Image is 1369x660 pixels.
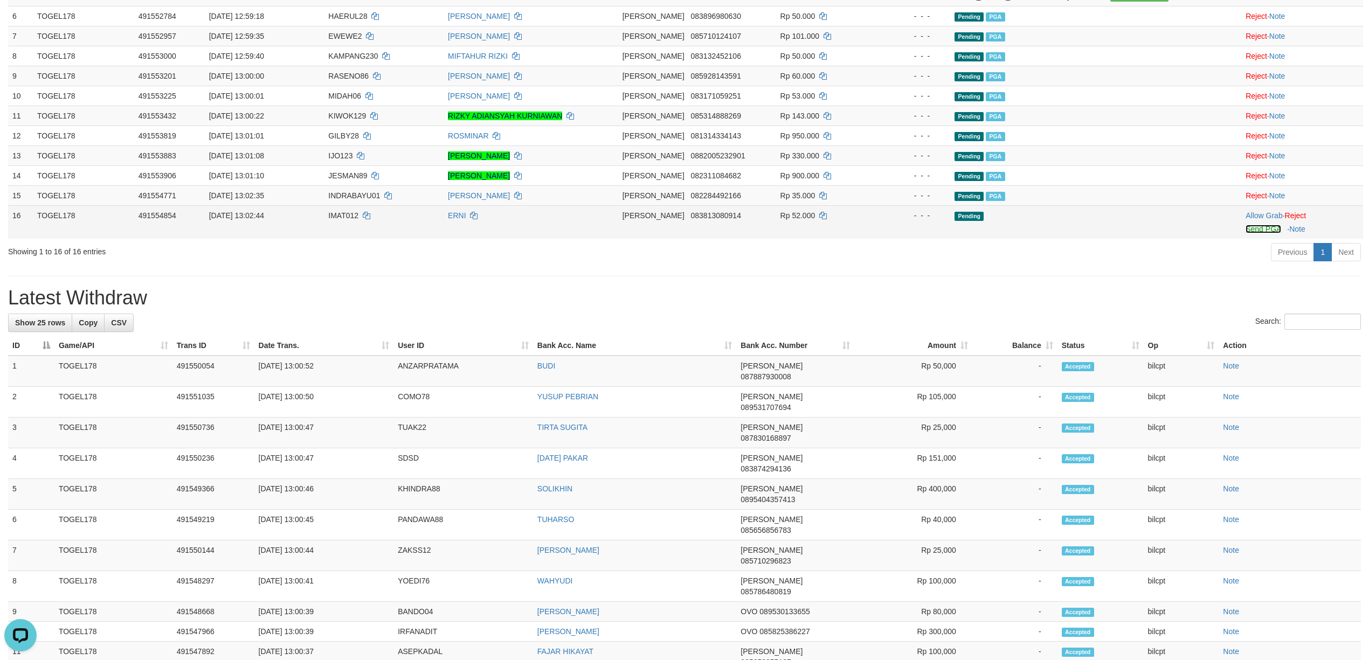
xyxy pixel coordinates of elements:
[1246,211,1282,220] a: Allow Grab
[328,112,366,120] span: KIWOK129
[8,106,33,126] td: 11
[139,211,176,220] span: 491554854
[8,510,54,540] td: 6
[448,171,510,180] a: [PERSON_NAME]
[972,479,1057,510] td: -
[741,372,791,381] span: Copy 087887930008 to clipboard
[393,387,533,418] td: COMO78
[1241,46,1363,66] td: ·
[1223,607,1239,616] a: Note
[986,172,1005,181] span: PGA
[1246,151,1267,160] a: Reject
[1285,211,1306,220] a: Reject
[881,130,946,141] div: - - -
[537,576,573,585] a: WAHYUDI
[328,32,362,40] span: EWEWE2
[1057,336,1144,356] th: Status: activate to sort column ascending
[955,32,984,41] span: Pending
[955,192,984,201] span: Pending
[1271,243,1314,261] a: Previous
[209,191,264,200] span: [DATE] 13:02:35
[1246,191,1267,200] a: Reject
[780,12,815,20] span: Rp 50.000
[780,191,815,200] span: Rp 35.000
[33,126,134,145] td: TOGEL178
[854,418,972,448] td: Rp 25,000
[209,52,264,60] span: [DATE] 12:59:40
[955,212,984,221] span: Pending
[623,92,684,100] span: [PERSON_NAME]
[448,151,510,160] a: [PERSON_NAME]
[139,32,176,40] span: 491552957
[8,126,33,145] td: 12
[1144,336,1219,356] th: Op: activate to sort column ascending
[780,52,815,60] span: Rp 50.000
[780,32,819,40] span: Rp 101.000
[741,557,791,565] span: Copy 085710296823 to clipboard
[328,151,352,160] span: IJO123
[780,72,815,80] span: Rp 60.000
[1062,485,1094,494] span: Accepted
[881,110,946,121] div: - - -
[1223,515,1239,524] a: Note
[972,387,1057,418] td: -
[1241,145,1363,165] td: ·
[139,12,176,20] span: 491552784
[881,11,946,22] div: - - -
[1241,205,1363,239] td: ·
[72,314,105,332] a: Copy
[33,185,134,205] td: TOGEL178
[172,418,254,448] td: 491550736
[139,112,176,120] span: 491553432
[1241,6,1363,26] td: ·
[1246,131,1267,140] a: Reject
[955,112,984,121] span: Pending
[1062,362,1094,371] span: Accepted
[393,418,533,448] td: TUAK22
[690,151,745,160] span: Copy 0882005232901 to clipboard
[780,92,815,100] span: Rp 53.000
[972,356,1057,387] td: -
[1246,92,1267,100] a: Reject
[104,314,134,332] a: CSV
[139,151,176,160] span: 491553883
[209,131,264,140] span: [DATE] 13:01:01
[690,112,741,120] span: Copy 085314888269 to clipboard
[623,131,684,140] span: [PERSON_NAME]
[54,418,172,448] td: TOGEL178
[741,546,803,554] span: [PERSON_NAME]
[623,211,684,220] span: [PERSON_NAME]
[537,423,587,432] a: TIRTA SUGITA
[33,86,134,106] td: TOGEL178
[1246,12,1267,20] a: Reject
[854,387,972,418] td: Rp 105,000
[881,170,946,181] div: - - -
[172,571,254,602] td: 491548297
[780,112,819,120] span: Rp 143.000
[328,171,367,180] span: JESMAN89
[328,131,359,140] span: GILBY28
[986,152,1005,161] span: PGA
[328,211,358,220] span: IMAT012
[8,26,33,46] td: 7
[854,479,972,510] td: Rp 400,000
[1284,314,1361,330] input: Search:
[955,12,984,22] span: Pending
[854,448,972,479] td: Rp 151,000
[139,171,176,180] span: 491553906
[8,46,33,66] td: 8
[209,112,264,120] span: [DATE] 13:00:22
[537,546,599,554] a: [PERSON_NAME]
[986,132,1005,141] span: PGA
[111,318,127,327] span: CSV
[209,171,264,180] span: [DATE] 13:01:10
[139,92,176,100] span: 491553225
[254,540,394,571] td: [DATE] 13:00:44
[448,92,510,100] a: [PERSON_NAME]
[4,4,37,37] button: Open LiveChat chat widget
[1269,151,1285,160] a: Note
[854,540,972,571] td: Rp 25,000
[972,448,1057,479] td: -
[448,112,562,120] a: RIZKY ADIANSYAH KURNIAWAN
[54,336,172,356] th: Game/API: activate to sort column ascending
